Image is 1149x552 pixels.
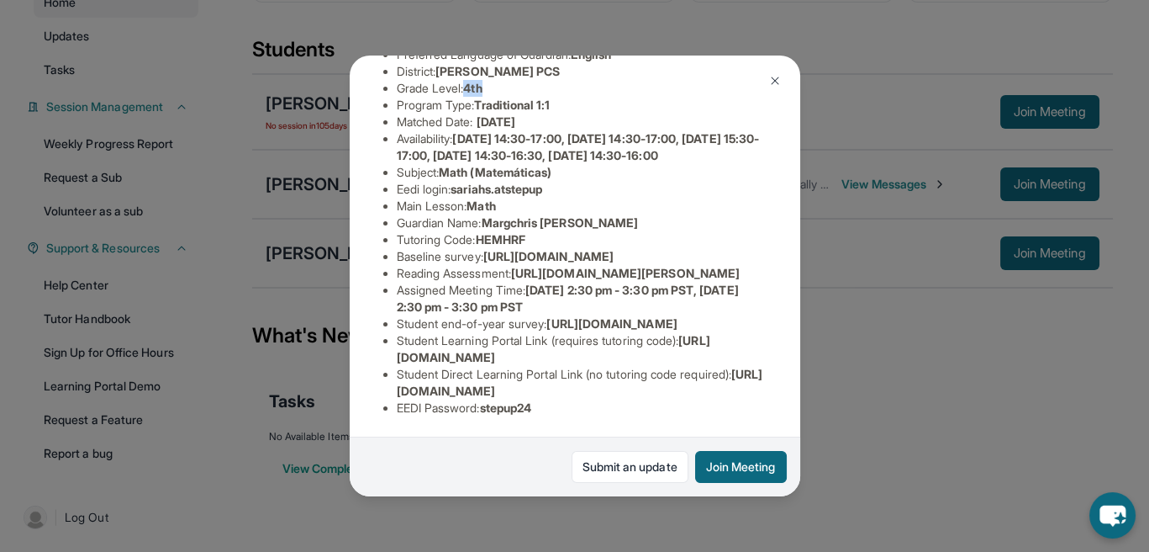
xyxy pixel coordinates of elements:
li: Guardian Name : [397,215,767,231]
li: Subject : [397,164,767,181]
li: Student Learning Portal Link (requires tutoring code) : [397,332,767,366]
li: Matched Date: [397,114,767,130]
span: Traditional 1:1 [474,98,550,112]
li: EEDI Password : [397,400,767,417]
span: sariahs.atstepup [451,182,542,196]
span: [DATE] 2:30 pm - 3:30 pm PST, [DATE] 2:30 pm - 3:30 pm PST [397,283,739,314]
span: 4th [463,81,482,95]
li: Assigned Meeting Time : [397,282,767,316]
span: Margchris [PERSON_NAME] [482,215,639,230]
li: Grade Level: [397,80,767,97]
button: Join Meeting [695,451,787,483]
li: District: [397,63,767,80]
span: [URL][DOMAIN_NAME] [483,249,614,263]
li: Reading Assessment : [397,265,767,282]
li: Eedi login : [397,181,767,198]
span: [DATE] [477,114,515,129]
li: Tutoring Code : [397,231,767,248]
span: [URL][DOMAIN_NAME][PERSON_NAME] [511,266,740,280]
li: Availability: [397,130,767,164]
span: [URL][DOMAIN_NAME] [546,316,677,331]
span: [DATE] 14:30-17:00, [DATE] 14:30-17:00, [DATE] 15:30-17:00, [DATE] 14:30-16:30, [DATE] 14:30-16:00 [397,131,760,162]
li: Baseline survey : [397,248,767,265]
button: chat-button [1089,492,1136,539]
li: Main Lesson : [397,198,767,215]
li: Program Type: [397,97,767,114]
span: stepup24 [480,401,532,415]
li: Student end-of-year survey : [397,316,767,332]
span: Math (Matemáticas) [439,165,551,179]
img: Close Icon [768,74,782,88]
span: HEMHRF [476,232,525,247]
span: [PERSON_NAME] PCS [435,64,560,78]
li: Student Direct Learning Portal Link (no tutoring code required) : [397,366,767,400]
span: Math [466,199,495,213]
a: Submit an update [572,451,688,483]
